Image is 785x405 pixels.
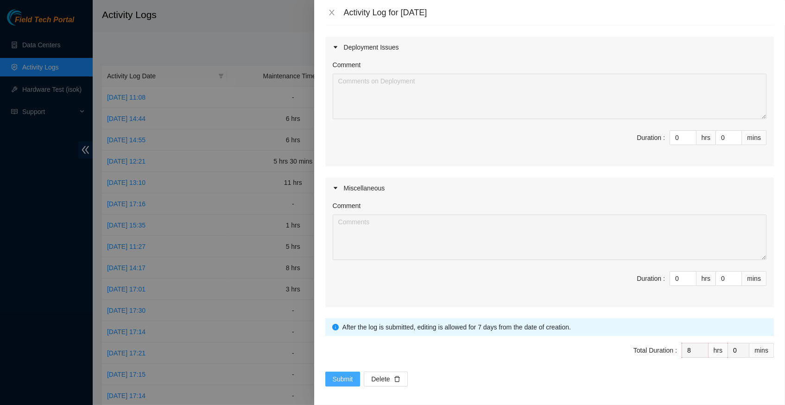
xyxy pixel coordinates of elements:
span: Delete [371,374,390,384]
div: Activity Log for [DATE] [344,7,774,18]
span: caret-right [333,44,338,50]
div: mins [742,130,766,145]
button: Deletedelete [364,372,407,386]
div: hrs [696,130,716,145]
textarea: Comment [333,215,766,260]
span: caret-right [333,185,338,191]
label: Comment [333,60,361,70]
button: Submit [325,372,361,386]
div: mins [749,343,774,358]
textarea: Comment [333,74,766,119]
div: Miscellaneous [325,177,774,199]
div: mins [742,271,766,286]
div: Duration : [637,273,665,284]
div: Total Duration : [633,345,677,355]
div: hrs [709,343,728,358]
div: After the log is submitted, editing is allowed for 7 days from the date of creation. [342,322,767,332]
button: Close [325,8,338,17]
span: delete [394,376,400,383]
label: Comment [333,201,361,211]
span: info-circle [332,324,339,330]
div: Deployment Issues [325,37,774,58]
div: Duration : [637,133,665,143]
span: Submit [333,374,353,384]
span: close [328,9,336,16]
div: hrs [696,271,716,286]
